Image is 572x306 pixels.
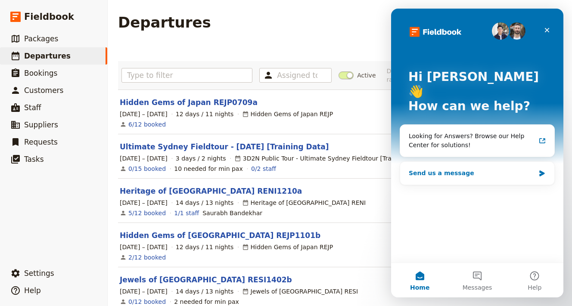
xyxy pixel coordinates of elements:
[128,209,166,217] a: View the bookings for this departure
[128,164,166,173] a: View the bookings for this departure
[174,164,243,173] div: 10 needed for min pax
[120,186,302,196] a: Heritage of [GEOGRAPHIC_DATA] RENI1210a
[120,110,168,118] span: [DATE] – [DATE]
[120,142,329,152] a: Ultimate Sydney Fieldtour - [DATE] [Training Data]
[24,138,58,146] span: Requests
[24,34,58,43] span: Packages
[202,209,262,217] span: Saurabh Bandekhar
[24,10,74,23] span: Fieldbook
[176,154,226,163] span: 3 days / 2 nights
[242,110,333,118] div: Hidden Gems of Japan REJP
[242,243,333,251] div: Hidden Gems of Japan REJP
[24,286,41,295] span: Help
[242,198,366,207] div: Heritage of [GEOGRAPHIC_DATA] RENI
[24,86,63,95] span: Customers
[24,269,54,278] span: Settings
[24,121,58,129] span: Suppliers
[176,287,234,296] span: 14 days / 13 nights
[120,230,320,241] a: Hidden Gems of [GEOGRAPHIC_DATA] REJP1101b
[128,253,166,262] a: View the bookings for this departure
[24,155,44,164] span: Tasks
[128,297,166,306] a: View the bookings for this departure
[128,120,166,129] a: View the bookings for this departure
[120,243,168,251] span: [DATE] – [DATE]
[176,198,234,207] span: 14 days / 13 nights
[176,243,234,251] span: 12 days / 11 nights
[24,52,71,60] span: Departures
[120,154,168,163] span: [DATE] – [DATE]
[234,154,425,163] div: 3D2N Public Tour - Ultimate Sydney Fieldtour [Training Data]
[242,287,358,296] div: Jewels of [GEOGRAPHIC_DATA] RESI
[251,164,276,173] a: 0/2 staff
[120,275,292,285] a: Jewels of [GEOGRAPHIC_DATA] RESI1402b
[357,71,376,80] span: Active
[24,103,41,112] span: Staff
[174,297,239,306] div: 2 needed for min pax
[120,198,168,207] span: [DATE] – [DATE]
[120,97,258,108] a: Hidden Gems of Japan REJP0709a
[391,9,563,297] iframe: Intercom live chat
[120,287,168,296] span: [DATE] – [DATE]
[118,14,211,31] h1: Departures
[121,68,252,83] input: Type to filter
[277,70,317,80] input: Assigned to
[174,209,199,217] a: 1/1 staff
[24,69,57,77] span: Bookings
[176,110,234,118] span: 12 days / 11 nights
